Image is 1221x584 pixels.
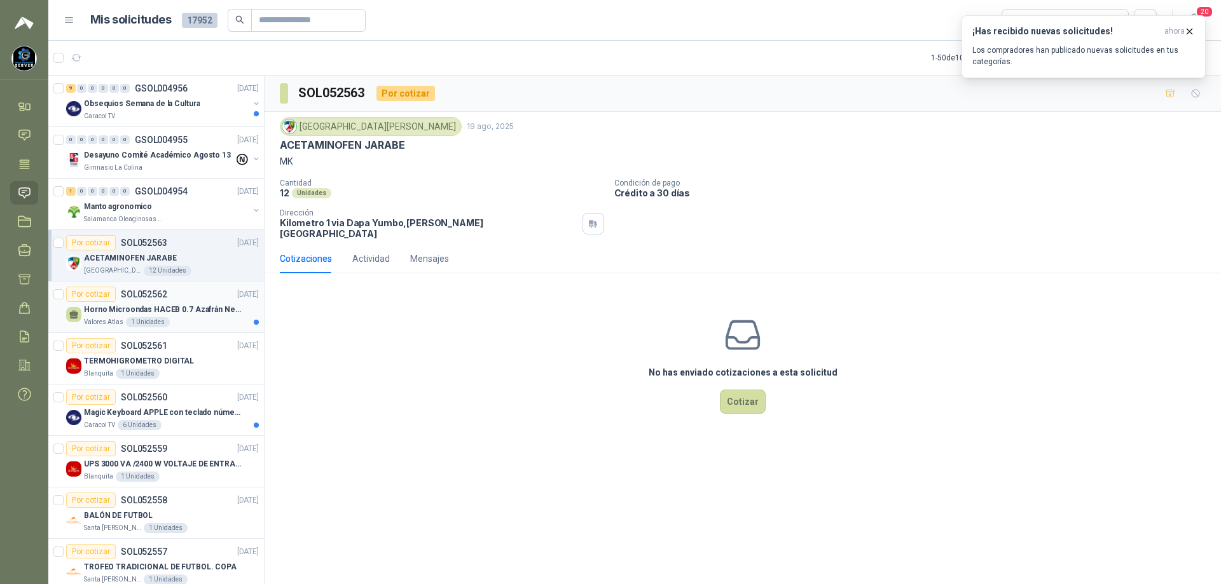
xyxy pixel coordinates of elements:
div: Actividad [352,252,390,266]
div: Por cotizar [66,338,116,353]
p: Horno Microondas HACEB 0.7 Azafrán Negro [84,304,242,316]
div: 0 [120,187,130,196]
p: 19 ago, 2025 [467,121,514,133]
p: TERMOHIGROMETRO DIGITAL [84,355,194,367]
div: 1 Unidades [116,369,160,379]
button: ¡Has recibido nuevas solicitudes!ahora Los compradores han publicado nuevas solicitudes en tus ca... [962,15,1206,78]
p: Blanquita [84,472,113,482]
p: [DATE] [237,340,259,352]
span: 17952 [182,13,217,28]
p: SOL052557 [121,547,167,556]
div: 12 Unidades [144,266,191,276]
h3: No has enviado cotizaciones a esta solicitud [649,365,838,379]
div: Por cotizar [66,441,116,456]
img: Company Logo [66,564,81,580]
h3: SOL052563 [298,83,366,103]
div: 0 [120,84,130,93]
span: search [235,15,244,24]
p: Cantidad [280,179,604,187]
p: [DATE] [237,134,259,146]
p: [DATE] [237,494,259,506]
div: 0 [109,187,119,196]
p: [DATE] [237,546,259,558]
p: SOL052563 [121,238,167,247]
img: Company Logo [66,513,81,528]
div: 6 Unidades [118,420,162,430]
div: Todas [1010,13,1037,27]
p: SOL052561 [121,341,167,350]
p: SOL052558 [121,496,167,505]
img: Company Logo [66,153,81,168]
p: ACETAMINOFEN JARABE [84,252,177,264]
span: 20 [1196,6,1213,18]
p: SOL052562 [121,290,167,299]
a: Por cotizarSOL052559[DATE] Company LogoUPS 3000 VA /2400 W VOLTAJE DE ENTRADA / SALIDA 12V ON LIN... [48,436,264,487]
div: 1 - 50 de 10656 [931,48,1018,68]
button: Cotizar [720,390,766,414]
p: Crédito a 30 días [614,187,1216,198]
p: Obsequios Semana de la Cultura [84,98,200,110]
div: 0 [99,187,108,196]
p: ACETAMINOFEN JARABE [280,139,405,152]
img: Company Logo [66,101,81,116]
h1: Mis solicitudes [90,11,172,29]
p: MK [280,154,1206,168]
div: 0 [109,135,119,144]
div: 0 [77,84,86,93]
div: 0 [88,187,97,196]
img: Company Logo [282,119,296,133]
p: 12 [280,187,289,198]
div: 1 Unidades [126,317,170,327]
a: 1 0 0 0 0 0 GSOL004954[DATE] Company LogoManto agronomicoSalamanca Oleaginosas SAS [66,184,261,224]
a: 0 0 0 0 0 0 GSOL004955[DATE] Company LogoDesayuno Comité Académico Agosto 13Gimnasio La Colina [66,132,261,173]
p: [DATE] [237,443,259,455]
div: 1 Unidades [116,472,160,482]
span: ahora [1164,26,1185,37]
img: Logo peakr [15,15,34,31]
p: [DATE] [237,237,259,249]
p: Condición de pago [614,179,1216,187]
p: Caracol TV [84,111,115,121]
div: Mensajes [410,252,449,266]
p: [DATE] [237,186,259,198]
p: Gimnasio La Colina [84,163,142,173]
a: Por cotizarSOL052562[DATE] Horno Microondas HACEB 0.7 Azafrán NegroValores Atlas1 Unidades [48,282,264,333]
img: Company Logo [66,204,81,219]
div: Por cotizar [66,287,116,302]
p: Kilometro 1 via Dapa Yumbo , [PERSON_NAME][GEOGRAPHIC_DATA] [280,217,577,239]
img: Company Logo [66,358,81,374]
div: Por cotizar [66,492,116,508]
p: Blanquita [84,369,113,379]
div: 0 [120,135,130,144]
img: Company Logo [66,410,81,425]
p: Desayuno Comité Académico Agosto 13 [84,149,231,161]
h3: ¡Has recibido nuevas solicitudes! [972,26,1159,37]
p: Dirección [280,208,577,217]
p: Magic Keyboard APPLE con teclado númerico en Español Plateado [84,407,242,419]
div: 0 [66,135,76,144]
div: Por cotizar [376,86,435,101]
div: 1 Unidades [144,523,188,533]
p: SOL052560 [121,393,167,402]
p: TROFEO TRADICIONAL DE FUTBOL. COPA [84,561,237,573]
p: BALÓN DE FUTBOL [84,510,153,522]
p: Salamanca Oleaginosas SAS [84,214,164,224]
div: Por cotizar [66,544,116,559]
button: 20 [1183,9,1206,32]
div: 0 [99,135,108,144]
p: [DATE] [237,391,259,404]
img: Company Logo [66,461,81,477]
p: [GEOGRAPHIC_DATA][PERSON_NAME] [84,266,141,276]
div: 9 [66,84,76,93]
a: Por cotizarSOL052558[DATE] Company LogoBALÓN DE FUTBOLSanta [PERSON_NAME]1 Unidades [48,487,264,539]
div: Cotizaciones [280,252,332,266]
div: Por cotizar [66,390,116,405]
p: GSOL004954 [135,187,188,196]
a: Por cotizarSOL052563[DATE] Company LogoACETAMINOFEN JARABE[GEOGRAPHIC_DATA][PERSON_NAME]12 Unidades [48,230,264,282]
p: Santa [PERSON_NAME] [84,523,141,533]
div: 0 [77,187,86,196]
img: Company Logo [66,255,81,271]
a: 9 0 0 0 0 0 GSOL004956[DATE] Company LogoObsequios Semana de la CulturaCaracol TV [66,81,261,121]
div: 0 [109,84,119,93]
p: [DATE] [237,83,259,95]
